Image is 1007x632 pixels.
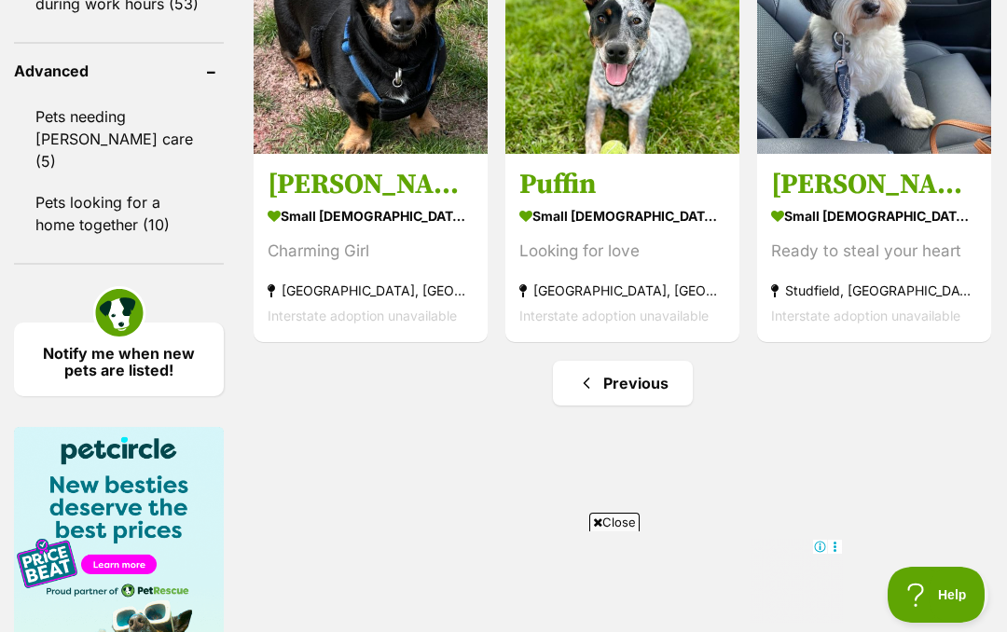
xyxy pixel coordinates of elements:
strong: [GEOGRAPHIC_DATA], [GEOGRAPHIC_DATA] [519,278,725,303]
h3: [PERSON_NAME] [268,167,474,202]
header: Advanced [14,62,224,79]
span: Interstate adoption unavailable [268,308,457,323]
nav: Pagination [252,361,993,405]
a: Pets needing [PERSON_NAME] care (5) [14,97,224,181]
span: Interstate adoption unavailable [771,308,960,323]
div: Charming Girl [268,239,474,264]
strong: [GEOGRAPHIC_DATA], [GEOGRAPHIC_DATA] [268,278,474,303]
a: Notify me when new pets are listed! [14,323,224,396]
strong: Studfield, [GEOGRAPHIC_DATA] [771,278,977,303]
h3: Puffin [519,167,725,202]
span: Close [589,513,640,531]
iframe: Help Scout Beacon - Open [888,567,988,623]
a: Previous page [553,361,693,405]
strong: small [DEMOGRAPHIC_DATA] Dog [268,202,474,229]
h3: [PERSON_NAME] [771,167,977,202]
a: Puffin small [DEMOGRAPHIC_DATA] Dog Looking for love [GEOGRAPHIC_DATA], [GEOGRAPHIC_DATA] Interst... [505,153,739,342]
iframe: Advertisement [164,539,843,623]
div: Looking for love [519,239,725,264]
a: Pets looking for a home together (10) [14,183,224,244]
strong: small [DEMOGRAPHIC_DATA] Dog [519,202,725,229]
strong: small [DEMOGRAPHIC_DATA] Dog [771,202,977,229]
a: [PERSON_NAME] small [DEMOGRAPHIC_DATA] Dog Ready to steal your heart Studfield, [GEOGRAPHIC_DATA]... [757,153,991,342]
a: [PERSON_NAME] small [DEMOGRAPHIC_DATA] Dog Charming Girl [GEOGRAPHIC_DATA], [GEOGRAPHIC_DATA] Int... [254,153,488,342]
span: Interstate adoption unavailable [519,308,709,323]
div: Ready to steal your heart [771,239,977,264]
